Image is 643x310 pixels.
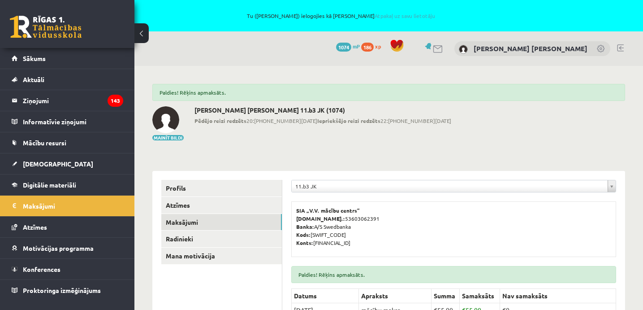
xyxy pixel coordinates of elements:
a: 1074 mP [336,43,360,50]
a: Maksājumi [161,214,282,231]
span: Konferences [23,265,60,273]
th: Datums [292,289,359,303]
a: Radinieki [161,231,282,247]
a: Atpakaļ uz savu lietotāju [375,12,435,19]
a: [PERSON_NAME] [PERSON_NAME] [474,44,587,53]
a: Konferences [12,259,123,279]
th: Apraksts [359,289,432,303]
span: 186 [361,43,374,52]
span: 20:[PHONE_NUMBER][DATE] 22:[PHONE_NUMBER][DATE] [194,117,451,125]
b: Pēdējo reizi redzēts [194,117,246,124]
a: Mācību resursi [12,132,123,153]
span: [DEMOGRAPHIC_DATA] [23,160,93,168]
legend: Maksājumi [23,196,123,216]
a: Rīgas 1. Tālmācības vidusskola [10,16,82,38]
span: mP [353,43,360,50]
th: Summa [431,289,460,303]
span: Motivācijas programma [23,244,94,252]
a: Atzīmes [12,217,123,237]
a: 11.b3 JK [292,180,616,192]
a: Sākums [12,48,123,69]
span: Atzīmes [23,223,47,231]
span: Mācību resursi [23,139,66,147]
img: Adrians Viesturs Pārums [152,106,179,133]
legend: Ziņojumi [23,90,123,111]
a: Ziņojumi143 [12,90,123,111]
h2: [PERSON_NAME] [PERSON_NAME] 11.b3 JK (1074) [194,106,451,114]
div: Paldies! Rēķins apmaksāts. [152,84,625,101]
a: Aktuāli [12,69,123,90]
a: Motivācijas programma [12,238,123,258]
a: Atzīmes [161,197,282,214]
button: Mainīt bildi [152,135,184,140]
span: Digitālie materiāli [23,181,76,189]
a: Informatīvie ziņojumi [12,111,123,132]
b: Kods: [296,231,311,238]
div: Paldies! Rēķins apmaksāts. [291,266,616,283]
span: Tu ([PERSON_NAME]) ielogojies kā [PERSON_NAME] [103,13,579,18]
span: xp [375,43,381,50]
img: Adrians Viesturs Pārums [459,45,468,54]
th: Samaksāts [460,289,500,303]
a: Maksājumi [12,196,123,216]
p: 53603062391 A/S Swedbanka [SWIFT_CODE] [FINANCIAL_ID] [296,206,611,247]
span: Proktoringa izmēģinājums [23,286,101,294]
b: SIA „V.V. mācību centrs” [296,207,360,214]
b: Banka: [296,223,314,230]
legend: Informatīvie ziņojumi [23,111,123,132]
a: 186 xp [361,43,385,50]
span: 1074 [336,43,351,52]
span: Sākums [23,54,46,62]
b: Iepriekšējo reizi redzēts [317,117,380,124]
span: 11.b3 JK [295,180,604,192]
span: Aktuāli [23,75,44,83]
th: Nav samaksāts [500,289,616,303]
b: Konts: [296,239,313,246]
a: Profils [161,180,282,196]
a: Mana motivācija [161,248,282,264]
a: Digitālie materiāli [12,175,123,195]
b: [DOMAIN_NAME].: [296,215,345,222]
a: Proktoringa izmēģinājums [12,280,123,301]
a: [DEMOGRAPHIC_DATA] [12,153,123,174]
i: 143 [108,95,123,107]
